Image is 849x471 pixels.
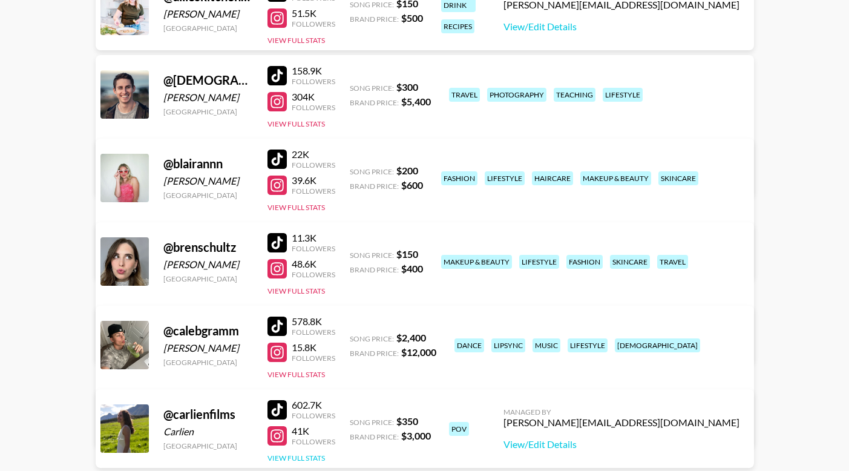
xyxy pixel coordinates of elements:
[396,332,426,343] strong: $ 2,400
[350,418,394,427] span: Song Price:
[503,438,739,450] a: View/Edit Details
[401,430,431,441] strong: $ 3,000
[267,36,325,45] button: View Full Stats
[267,370,325,379] button: View Full Stats
[396,165,418,176] strong: $ 200
[163,73,253,88] div: @ [DEMOGRAPHIC_DATA]
[267,203,325,212] button: View Full Stats
[163,323,253,338] div: @ calebgramm
[396,415,418,427] strong: $ 350
[292,244,335,253] div: Followers
[657,255,688,269] div: travel
[401,12,423,24] strong: $ 500
[292,91,335,103] div: 304K
[603,88,643,102] div: lifestyle
[292,19,335,28] div: Followers
[292,328,335,337] div: Followers
[532,171,573,185] div: haircare
[610,255,650,269] div: skincare
[163,91,253,104] div: [PERSON_NAME]
[163,107,253,116] div: [GEOGRAPHIC_DATA]
[350,167,394,176] span: Song Price:
[163,426,253,438] div: Carlien
[350,334,394,343] span: Song Price:
[163,358,253,367] div: [GEOGRAPHIC_DATA]
[163,156,253,171] div: @ blairannn
[163,24,253,33] div: [GEOGRAPHIC_DATA]
[292,411,335,420] div: Followers
[292,103,335,112] div: Followers
[350,265,399,274] span: Brand Price:
[163,441,253,450] div: [GEOGRAPHIC_DATA]
[449,88,480,102] div: travel
[350,349,399,358] span: Brand Price:
[292,65,335,77] div: 158.9K
[580,171,651,185] div: makeup & beauty
[519,255,559,269] div: lifestyle
[267,286,325,295] button: View Full Stats
[163,8,253,20] div: [PERSON_NAME]
[163,240,253,255] div: @ brenschultz
[292,232,335,244] div: 11.3K
[568,338,608,352] div: lifestyle
[292,270,335,279] div: Followers
[267,453,325,463] button: View Full Stats
[350,98,399,107] span: Brand Price:
[350,432,399,441] span: Brand Price:
[292,160,335,170] div: Followers
[503,407,739,417] div: Managed By
[454,338,484,352] div: dance
[292,174,335,186] div: 39.6K
[292,437,335,446] div: Followers
[566,255,603,269] div: fashion
[292,399,335,411] div: 602.7K
[401,346,436,358] strong: $ 12,000
[163,274,253,283] div: [GEOGRAPHIC_DATA]
[350,15,399,24] span: Brand Price:
[267,119,325,128] button: View Full Stats
[491,338,525,352] div: lipsync
[401,179,423,191] strong: $ 600
[163,175,253,187] div: [PERSON_NAME]
[441,19,474,33] div: recipes
[485,171,525,185] div: lifestyle
[292,77,335,86] div: Followers
[401,96,431,107] strong: $ 5,400
[292,7,335,19] div: 51.5K
[292,425,335,437] div: 41K
[487,88,546,102] div: photography
[350,182,399,191] span: Brand Price:
[441,255,512,269] div: makeup & beauty
[292,258,335,270] div: 48.6K
[292,315,335,328] div: 578.8K
[350,251,394,260] span: Song Price:
[396,248,418,260] strong: $ 150
[292,186,335,196] div: Followers
[554,88,595,102] div: teaching
[615,338,700,352] div: [DEMOGRAPHIC_DATA]
[350,84,394,93] span: Song Price:
[658,171,698,185] div: skincare
[163,191,253,200] div: [GEOGRAPHIC_DATA]
[163,407,253,422] div: @ carlienfilms
[503,21,739,33] a: View/Edit Details
[533,338,560,352] div: music
[163,259,253,271] div: [PERSON_NAME]
[292,341,335,354] div: 15.8K
[396,81,418,93] strong: $ 300
[163,342,253,354] div: [PERSON_NAME]
[449,422,469,436] div: pov
[441,171,477,185] div: fashion
[503,417,739,429] div: [PERSON_NAME][EMAIL_ADDRESS][DOMAIN_NAME]
[401,263,423,274] strong: $ 400
[292,148,335,160] div: 22K
[292,354,335,363] div: Followers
